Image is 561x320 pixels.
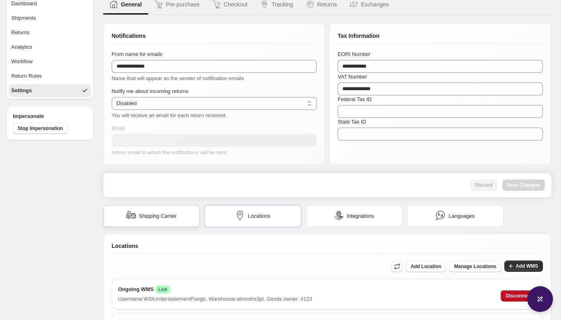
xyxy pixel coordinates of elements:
span: Integrations [347,212,374,220]
button: Returns [9,26,91,39]
button: Disconnect [501,290,536,301]
span: Stop Impersonation [18,125,63,132]
span: VAT Number [338,74,367,80]
span: Notify me about incoming returns [112,88,188,94]
h4: Impersonate [13,112,87,120]
span: Locations [248,212,270,220]
span: EORI Number [338,51,371,57]
span: Shipments [11,14,36,22]
div: Username: WSIUnderstatementPango , Warehouse: almroths3pl , Goods owner: # 123 [118,295,312,303]
button: Manage Locations [449,261,501,272]
button: Shipments [9,12,91,25]
span: Settings [11,87,32,95]
button: Analytics [9,41,91,54]
span: Live [158,286,167,293]
div: Tax Information [338,32,543,44]
span: Add WMS [516,263,538,269]
span: Admin email to which the notifications will be sent [112,149,226,155]
button: Return Rules [9,70,91,83]
img: Checkout icon [213,0,221,8]
img: Returns icon [306,0,314,8]
div: Locations [112,242,543,254]
span: You will receive an email for each return received. [112,112,227,118]
span: State Tax ID [338,119,366,125]
img: Tracking icon [260,0,268,8]
h2: Ongoing WMS [118,285,312,293]
span: Return Rules [11,72,42,80]
img: General icon [110,0,118,8]
img: Exchanges icon [350,0,358,8]
span: Email [112,125,125,131]
button: Add WMS [504,260,543,272]
button: Add Location [406,261,446,272]
img: Pre-purchase icon [155,0,163,8]
span: From name for emails [112,51,162,57]
span: Workflow [11,58,33,66]
span: Disconnect [506,293,532,299]
span: Add Location [411,263,442,270]
div: Notifications [112,32,317,44]
span: Federal Tax ID [338,96,371,102]
span: Name that will appear as the sender of notification emails [112,75,244,81]
span: Shipping Carrier [139,212,177,220]
span: Manage Locations [454,263,496,270]
button: Stop Impersonation [13,123,68,134]
span: Languages [448,212,474,220]
span: Returns [11,29,30,37]
span: Analytics [11,43,32,51]
button: Settings [9,84,91,97]
button: Workflow [9,55,91,68]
